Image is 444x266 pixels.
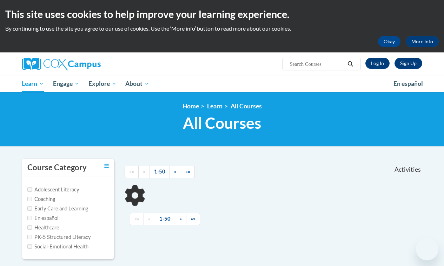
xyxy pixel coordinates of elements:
[27,186,79,194] label: Adolescent Literacy
[148,216,151,222] span: «
[27,224,59,232] label: Healthcare
[174,169,177,175] span: »
[179,216,182,222] span: »
[27,205,88,213] label: Early Care and Learning
[134,216,139,222] span: ««
[5,7,439,21] h2: This site uses cookies to help improve your learning experience.
[121,76,154,92] a: About
[27,206,32,211] input: Checkbox for Options
[389,76,428,91] a: En español
[17,76,428,92] div: Main menu
[406,36,439,47] a: More Info
[22,58,101,70] img: Cox Campus
[144,213,155,225] a: Previous
[27,216,32,220] input: Checkbox for Options
[183,102,199,110] a: Home
[125,80,149,88] span: About
[27,197,32,201] input: Checkbox for Options
[393,80,423,87] span: En español
[27,243,88,251] label: Social-Emotional Health
[345,60,356,68] button: Search
[416,238,438,260] iframe: Button to launch messaging window
[27,244,32,249] input: Checkbox for Options
[130,213,144,225] a: Begining
[143,169,145,175] span: «
[175,213,186,225] a: Next
[129,169,134,175] span: ««
[27,187,32,192] input: Checkbox for Options
[27,233,91,241] label: PK-5 Structured Literacy
[207,102,223,110] a: Learn
[186,213,200,225] a: End
[27,235,32,239] input: Checkbox for Options
[395,58,422,69] a: Register
[27,214,59,222] label: En español
[231,102,262,110] a: All Courses
[395,166,421,173] span: Activities
[138,166,150,178] a: Previous
[88,80,117,88] span: Explore
[191,216,196,222] span: »»
[48,76,84,92] a: Engage
[22,58,148,70] a: Cox Campus
[84,76,121,92] a: Explore
[289,60,345,68] input: Search Courses
[125,166,139,178] a: Begining
[170,166,181,178] a: Next
[18,76,49,92] a: Learn
[155,213,175,225] a: 1-50
[365,58,390,69] a: Log In
[150,166,170,178] a: 1-50
[27,195,55,203] label: Coaching
[378,36,400,47] button: Okay
[5,25,439,32] p: By continuing to use the site you agree to our use of cookies. Use the ‘More info’ button to read...
[185,169,190,175] span: »»
[53,80,79,88] span: Engage
[183,114,261,132] span: All Courses
[27,162,87,173] h3: Course Category
[22,80,44,88] span: Learn
[27,225,32,230] input: Checkbox for Options
[181,166,195,178] a: End
[104,162,109,170] a: Toggle collapse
